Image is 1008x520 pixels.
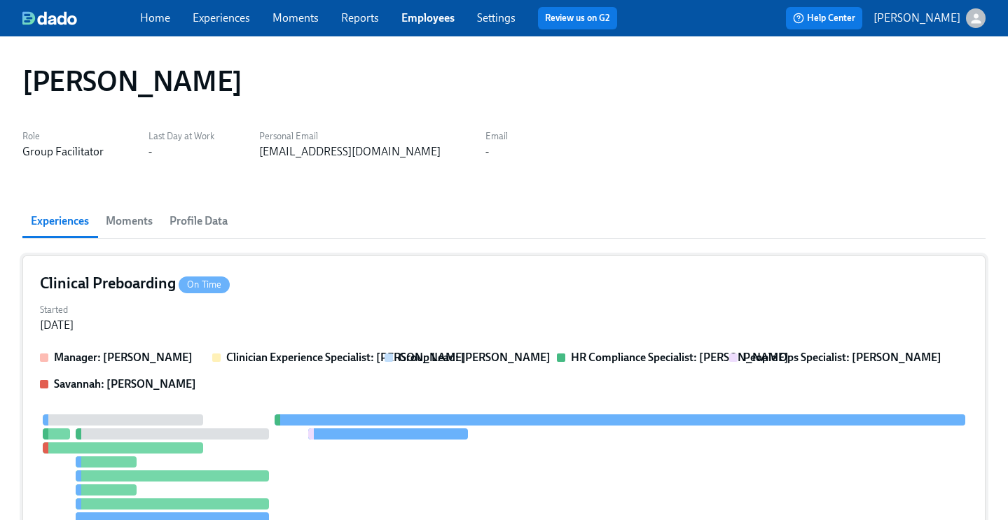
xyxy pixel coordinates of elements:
[272,11,319,24] a: Moments
[545,11,610,25] a: Review us on G2
[170,211,228,231] span: Profile Data
[226,351,466,364] strong: Clinician Experience Specialist: [PERSON_NAME]
[401,11,455,24] a: Employees
[193,11,250,24] a: Experiences
[786,7,862,29] button: Help Center
[54,351,193,364] strong: Manager: [PERSON_NAME]
[22,11,77,25] img: dado
[259,129,441,144] label: Personal Email
[485,144,489,160] div: -
[793,11,855,25] span: Help Center
[140,11,170,24] a: Home
[341,11,379,24] a: Reports
[743,351,941,364] strong: People Ops Specialist: [PERSON_NAME]
[399,351,551,364] strong: Group Lead: [PERSON_NAME]
[22,144,104,160] div: Group Facilitator
[40,318,74,333] div: [DATE]
[40,302,74,318] label: Started
[22,11,140,25] a: dado
[31,211,89,231] span: Experiences
[485,129,508,144] label: Email
[106,211,153,231] span: Moments
[40,273,230,294] h4: Clinical Preboarding
[22,64,242,98] h1: [PERSON_NAME]
[571,351,789,364] strong: HR Compliance Specialist: [PERSON_NAME]
[538,7,617,29] button: Review us on G2
[22,129,104,144] label: Role
[874,8,986,28] button: [PERSON_NAME]
[179,279,230,290] span: On Time
[54,377,196,391] strong: Savannah: [PERSON_NAME]
[149,144,152,160] div: -
[259,144,441,160] div: [EMAIL_ADDRESS][DOMAIN_NAME]
[149,129,214,144] label: Last Day at Work
[477,11,516,24] a: Settings
[874,10,960,26] p: [PERSON_NAME]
